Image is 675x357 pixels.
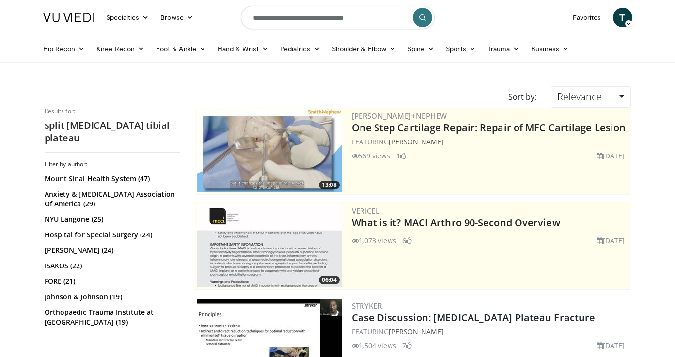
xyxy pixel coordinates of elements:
[396,151,406,161] li: 1
[597,235,625,246] li: [DATE]
[352,235,396,246] li: 1,073 views
[45,108,180,115] p: Results for:
[45,160,180,168] h3: Filter by author:
[352,137,629,147] div: FEATURING
[352,311,596,324] a: Case Discussion: [MEDICAL_DATA] Plateau Fracture
[197,204,342,287] img: aa6cc8ed-3dbf-4b6a-8d82-4a06f68b6688.300x170_q85_crop-smart_upscale.jpg
[597,341,625,351] li: [DATE]
[352,341,396,351] li: 1,504 views
[352,326,629,337] div: FEATURING
[402,235,412,246] li: 6
[352,301,382,310] a: Stryker
[352,111,447,121] a: [PERSON_NAME]+Nephew
[551,86,630,108] a: Relevance
[45,292,178,302] a: Johnson & Johnson (19)
[557,90,602,103] span: Relevance
[197,109,342,192] a: 13:08
[45,308,178,327] a: Orthopaedic Trauma Institute at [GEOGRAPHIC_DATA] (19)
[155,8,199,27] a: Browse
[91,39,150,59] a: Knee Recon
[482,39,526,59] a: Trauma
[352,151,391,161] li: 569 views
[150,39,212,59] a: Foot & Ankle
[567,8,607,27] a: Favorites
[212,39,274,59] a: Hand & Wrist
[389,327,443,336] a: [PERSON_NAME]
[319,276,340,284] span: 06:04
[37,39,91,59] a: Hip Recon
[440,39,482,59] a: Sports
[197,204,342,287] a: 06:04
[45,215,178,224] a: NYU Langone (25)
[613,8,632,27] a: T
[43,13,94,22] img: VuMedi Logo
[352,121,626,134] a: One Step Cartilage Repair: Repair of MFC Cartilage Lesion
[45,189,178,209] a: Anxiety & [MEDICAL_DATA] Association Of America (29)
[197,109,342,192] img: 304fd00c-f6f9-4ade-ab23-6f82ed6288c9.300x170_q85_crop-smart_upscale.jpg
[45,230,178,240] a: Hospital for Special Surgery (24)
[45,261,178,271] a: ISAKOS (22)
[402,341,412,351] li: 7
[326,39,402,59] a: Shoulder & Elbow
[525,39,575,59] a: Business
[241,6,435,29] input: Search topics, interventions
[352,216,560,229] a: What is it? MACI Arthro 90-Second Overview
[100,8,155,27] a: Specialties
[45,277,178,286] a: FORE (21)
[389,137,443,146] a: [PERSON_NAME]
[319,181,340,189] span: 13:08
[352,206,380,216] a: Vericel
[402,39,440,59] a: Spine
[274,39,326,59] a: Pediatrics
[501,86,544,108] div: Sort by:
[45,174,178,184] a: Mount Sinai Health System (47)
[45,119,180,144] h2: split [MEDICAL_DATA] tibial plateau
[597,151,625,161] li: [DATE]
[45,246,178,255] a: [PERSON_NAME] (24)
